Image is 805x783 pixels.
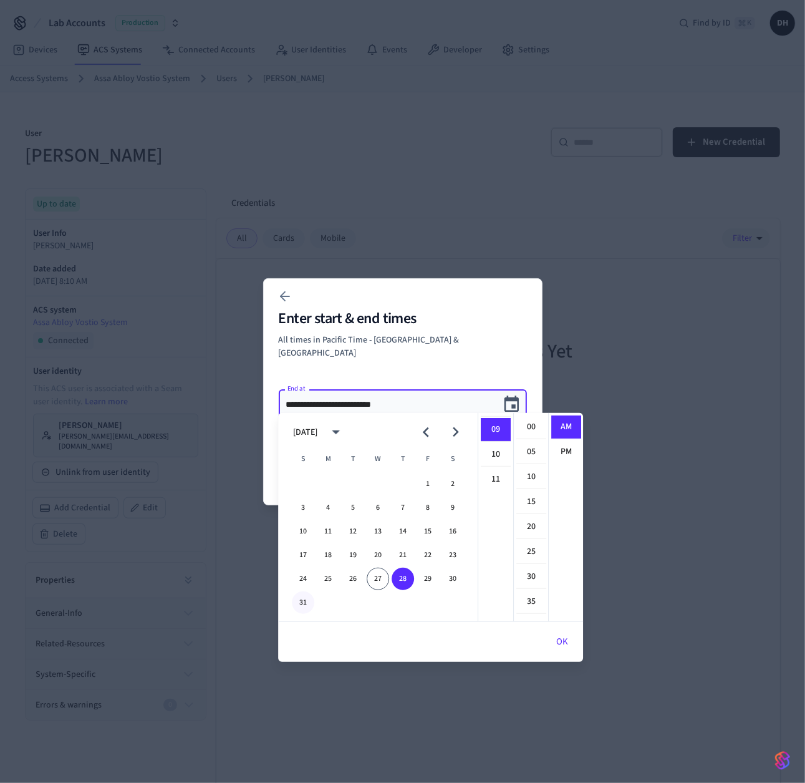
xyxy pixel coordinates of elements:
button: 30 [441,568,464,590]
span: Sunday [292,447,314,472]
button: 12 [342,520,364,543]
button: 8 [417,497,439,519]
li: 20 minutes [516,515,546,539]
button: calendar view is open, switch to year view [321,417,350,447]
span: Thursday [392,447,414,472]
button: 16 [441,520,464,543]
span: Monday [317,447,339,472]
li: 11 hours [481,468,511,491]
ul: Select meridiem [548,413,583,621]
button: 23 [441,544,464,567]
button: 9 [441,497,464,519]
button: Previous month [412,417,441,447]
button: 15 [417,520,439,543]
img: SeamLogoGradient.69752ec5.svg [775,751,790,771]
span: Saturday [441,447,464,472]
button: 6 [367,497,389,519]
div: [DATE] [293,426,317,439]
button: 4 [317,497,339,519]
button: 7 [392,497,414,519]
button: 25 [317,568,339,590]
button: Choose date, selected date is Aug 28, 2025 [497,390,526,419]
li: 30 minutes [516,565,546,589]
li: AM [551,416,581,439]
button: 28 [392,568,414,590]
button: 31 [292,591,314,614]
button: 21 [392,544,414,567]
button: OK [541,627,583,657]
button: Next month [441,417,470,447]
li: 9 hours [481,418,511,442]
button: 22 [417,544,439,567]
li: 40 minutes [516,615,546,639]
li: 0 minutes [516,416,546,439]
h2: Enter start & end times [279,311,527,326]
button: 27 [367,568,389,590]
button: 1 [417,473,439,495]
button: 2 [441,473,464,495]
label: End at [287,384,306,394]
button: 17 [292,544,314,567]
span: All times in Pacific Time - [GEOGRAPHIC_DATA] & [GEOGRAPHIC_DATA] [279,334,460,359]
li: 35 minutes [516,590,546,614]
li: PM [551,440,581,464]
button: 18 [317,544,339,567]
button: 20 [367,544,389,567]
button: 26 [342,568,364,590]
button: 29 [417,568,439,590]
button: 5 [342,497,364,519]
button: 24 [292,568,314,590]
span: Friday [417,447,439,472]
li: 25 minutes [516,540,546,564]
ul: Select hours [478,413,513,621]
button: 3 [292,497,314,519]
button: 13 [367,520,389,543]
li: 15 minutes [516,490,546,514]
ul: Select minutes [513,413,548,621]
button: 10 [292,520,314,543]
li: 5 minutes [516,440,546,464]
button: 11 [317,520,339,543]
button: 19 [342,544,364,567]
button: 14 [392,520,414,543]
span: Wednesday [367,447,389,472]
li: 10 hours [481,443,511,467]
span: Tuesday [342,447,364,472]
li: 10 minutes [516,465,546,489]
